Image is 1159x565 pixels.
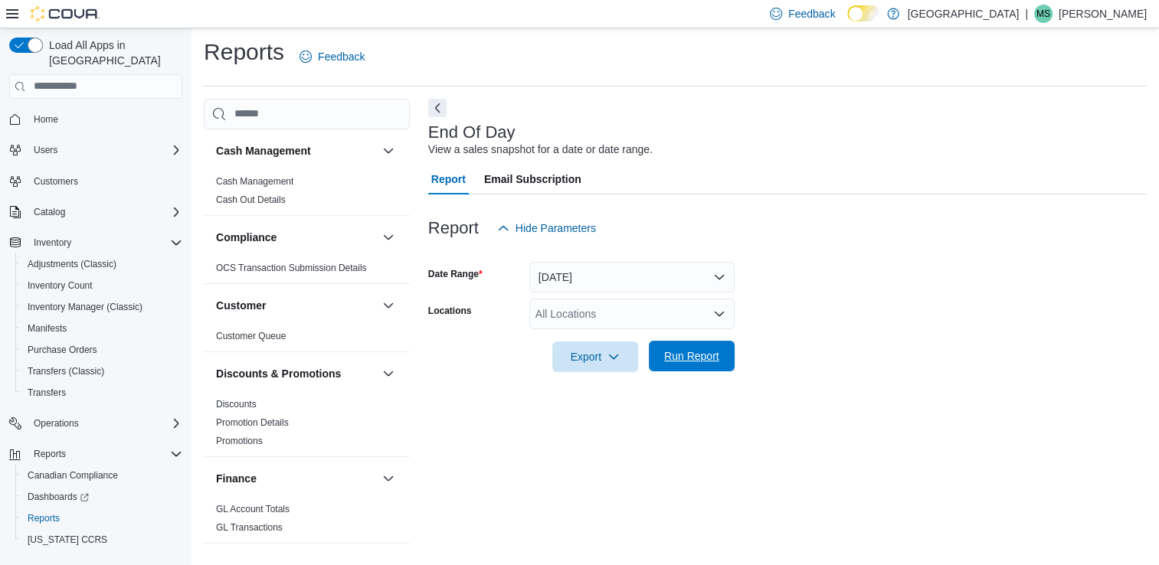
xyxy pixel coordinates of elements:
button: Reports [15,508,188,529]
button: Inventory Manager (Classic) [15,296,188,318]
span: Manifests [28,322,67,335]
button: Cash Management [379,142,398,160]
h3: Customer [216,298,266,313]
span: Transfers [28,387,66,399]
span: [US_STATE] CCRS [28,534,107,546]
label: Locations [428,305,472,317]
span: Dark Mode [847,21,848,22]
input: Dark Mode [847,5,879,21]
span: Load All Apps in [GEOGRAPHIC_DATA] [43,38,182,68]
button: [US_STATE] CCRS [15,529,188,550]
button: Inventory Count [15,275,188,296]
span: Inventory Manager (Classic) [21,298,182,316]
button: Reports [28,445,72,463]
a: Transfers (Classic) [21,362,110,380]
a: Customer Queue [216,331,286,341]
span: Inventory Count [21,276,182,295]
button: Finance [379,469,398,488]
a: Promotions [216,436,263,446]
label: Date Range [428,268,483,280]
span: Customers [34,175,78,188]
span: Adjustments (Classic) [28,258,116,270]
p: [GEOGRAPHIC_DATA] [907,5,1019,23]
button: Open list of options [713,308,725,320]
h3: End Of Day [428,123,516,142]
span: Reports [28,445,182,463]
h3: Cash Management [216,143,311,158]
button: Cash Management [216,143,376,158]
a: Adjustments (Classic) [21,255,123,273]
span: Promotions [216,435,263,447]
button: Users [28,141,64,159]
a: Purchase Orders [21,341,103,359]
span: Catalog [34,206,65,218]
span: Hide Parameters [516,220,596,236]
span: Inventory [34,237,71,249]
span: Purchase Orders [21,341,182,359]
span: Feedback [318,49,365,64]
span: Reports [21,509,182,527]
div: View a sales snapshot for a date or date range. [428,142,653,158]
span: Discounts [216,398,257,410]
span: Home [28,109,182,129]
a: Discounts [216,399,257,410]
span: Washington CCRS [21,531,182,549]
button: Discounts & Promotions [379,364,398,383]
span: Cash Out Details [216,194,286,206]
a: GL Transactions [216,522,283,533]
button: Catalog [28,203,71,221]
a: Canadian Compliance [21,466,124,485]
button: Operations [3,413,188,434]
h3: Report [428,219,479,237]
a: [US_STATE] CCRS [21,531,113,549]
a: OCS Transaction Submission Details [216,263,367,273]
div: Discounts & Promotions [204,395,410,456]
span: Inventory Manager (Classic) [28,301,142,313]
div: Mike Smith [1034,5,1053,23]
button: Compliance [216,230,376,245]
span: OCS Transaction Submission Details [216,262,367,274]
span: Email Subscription [484,164,581,194]
div: Finance [204,500,410,543]
span: Dashboards [21,488,182,506]
a: Transfers [21,384,72,402]
span: Users [28,141,182,159]
span: Customers [28,171,182,191]
span: Promotion Details [216,416,289,429]
span: GL Account Totals [216,503,290,515]
span: Home [34,113,58,126]
a: Home [28,110,64,129]
a: Inventory Count [21,276,99,295]
span: Export [561,341,629,372]
img: Cova [31,6,100,21]
span: Cash Management [216,175,293,188]
button: Customers [3,170,188,192]
span: Transfers [21,384,182,402]
span: Transfers (Classic) [21,362,182,380]
h3: Compliance [216,230,277,245]
span: Inventory [28,234,182,252]
a: Inventory Manager (Classic) [21,298,149,316]
a: Cash Management [216,176,293,187]
span: Catalog [28,203,182,221]
span: Canadian Compliance [28,469,118,482]
button: Canadian Compliance [15,465,188,486]
div: Customer [204,327,410,351]
div: Compliance [204,259,410,283]
span: Operations [28,414,182,433]
span: Manifests [21,319,182,338]
span: Transfers (Classic) [28,365,104,377]
span: GL Transactions [216,521,283,534]
button: Discounts & Promotions [216,366,376,381]
button: Transfers [15,382,188,403]
button: Inventory [3,232,188,253]
a: Promotion Details [216,417,289,428]
span: Feedback [788,6,835,21]
span: Purchase Orders [28,344,97,356]
button: Finance [216,471,376,486]
span: Adjustments (Classic) [21,255,182,273]
span: MS [1036,5,1050,23]
button: Customer [379,296,398,315]
button: Next [428,99,447,117]
a: Manifests [21,319,73,338]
